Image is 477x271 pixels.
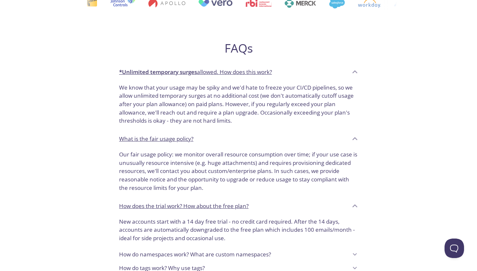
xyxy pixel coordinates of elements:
[445,239,464,258] iframe: Help Scout Beacon - Open
[114,81,363,130] div: *Unlimited temporary surgesallowed. How does this work?
[114,215,363,248] div: How does the trial work? How about the free plan?
[114,41,363,55] h2: FAQs
[119,250,271,259] p: How do namespaces work? What are custom namespaces?
[114,248,363,261] div: How do namespaces work? What are custom namespaces?
[119,150,358,192] p: Our fair usage policy: we monitor overall resource consumption over time; if your use case is unu...
[119,135,193,143] p: What is the fair usage policy?
[119,83,358,125] p: We know that your usage may be spiky and we'd hate to freeze your CI/CD pipelines, so we allow un...
[119,68,272,76] p: allowed. How does this work?
[119,217,358,242] p: New accounts start with a 14 day free trial - no credit card required. After the 14 days, account...
[119,68,197,76] strong: *Unlimited temporary surges
[114,148,363,197] div: *Unlimited temporary surgesallowed. How does this work?
[114,130,363,148] div: What is the fair usage policy?
[114,63,363,81] div: *Unlimited temporary surgesallowed. How does this work?
[119,202,249,210] p: How does the trial work? How about the free plan?
[114,197,363,215] div: How does the trial work? How about the free plan?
